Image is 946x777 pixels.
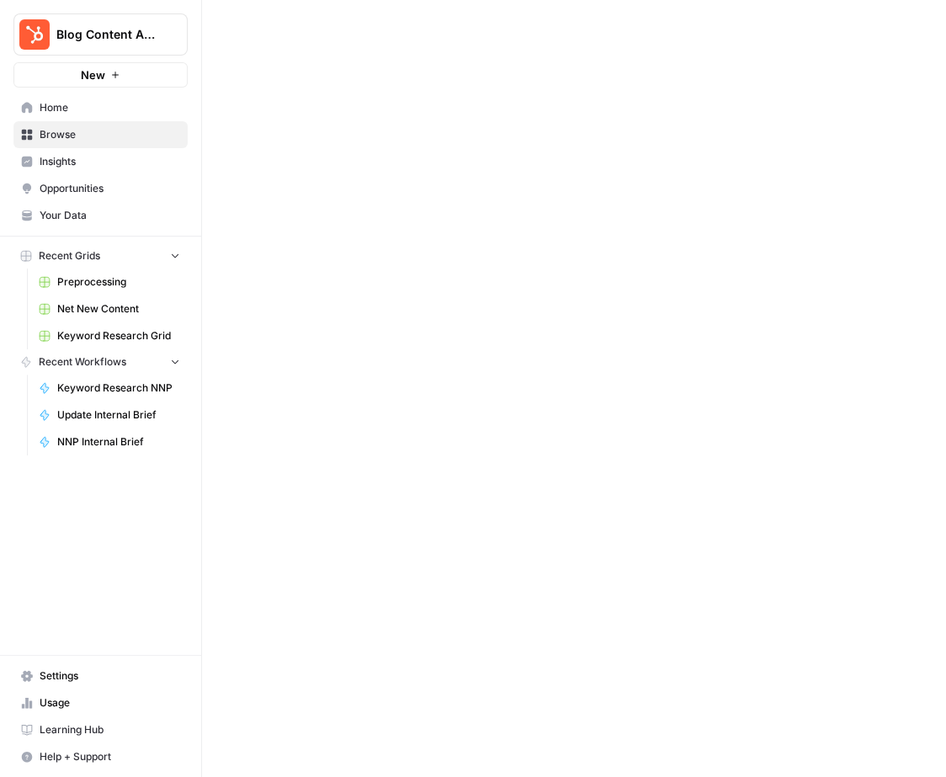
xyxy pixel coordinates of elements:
[13,62,188,88] button: New
[31,428,188,455] a: NNP Internal Brief
[56,26,158,43] span: Blog Content Action Plan
[31,295,188,322] a: Net New Content
[57,434,180,450] span: NNP Internal Brief
[57,381,180,396] span: Keyword Research NNP
[13,716,188,743] a: Learning Hub
[57,301,180,317] span: Net New Content
[13,202,188,229] a: Your Data
[40,668,180,684] span: Settings
[57,407,180,423] span: Update Internal Brief
[31,322,188,349] a: Keyword Research Grid
[39,354,126,370] span: Recent Workflows
[13,121,188,148] a: Browse
[57,274,180,290] span: Preprocessing
[13,94,188,121] a: Home
[13,175,188,202] a: Opportunities
[13,349,188,375] button: Recent Workflows
[31,375,188,402] a: Keyword Research NNP
[81,67,105,83] span: New
[40,127,180,142] span: Browse
[40,208,180,223] span: Your Data
[31,402,188,428] a: Update Internal Brief
[31,269,188,295] a: Preprocessing
[19,19,50,50] img: Blog Content Action Plan Logo
[13,663,188,689] a: Settings
[13,689,188,716] a: Usage
[13,13,188,56] button: Workspace: Blog Content Action Plan
[57,328,180,343] span: Keyword Research Grid
[13,148,188,175] a: Insights
[13,243,188,269] button: Recent Grids
[40,749,180,764] span: Help + Support
[40,722,180,737] span: Learning Hub
[40,181,180,196] span: Opportunities
[13,743,188,770] button: Help + Support
[40,100,180,115] span: Home
[40,154,180,169] span: Insights
[40,695,180,710] span: Usage
[39,248,100,263] span: Recent Grids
